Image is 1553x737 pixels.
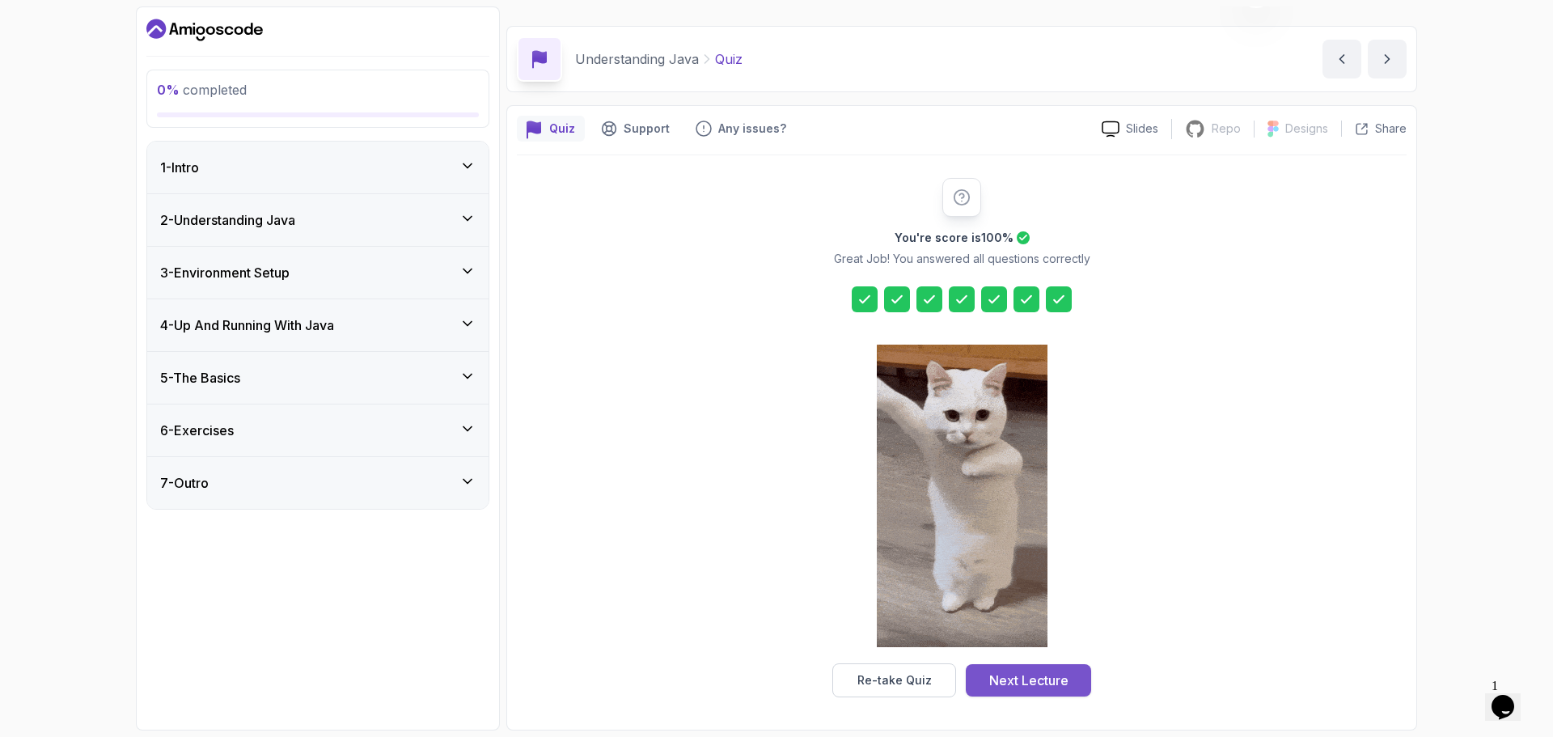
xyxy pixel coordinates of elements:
h2: You're score is 100 % [895,230,1013,246]
p: Quiz [715,49,743,69]
button: 5-The Basics [147,352,489,404]
h3: 5 - The Basics [160,368,240,388]
button: quiz button [517,116,585,142]
p: Any issues? [718,121,786,137]
h3: 3 - Environment Setup [160,263,290,282]
p: Quiz [549,121,575,137]
button: 6-Exercises [147,405,489,456]
button: 3-Environment Setup [147,247,489,299]
button: Feedback button [686,116,796,142]
h3: 2 - Understanding Java [160,210,295,230]
img: cool-cat [877,345,1047,647]
div: Re-take Quiz [857,672,932,688]
h3: 1 - Intro [160,158,199,177]
button: 4-Up And Running With Java [147,299,489,351]
p: Great Job! You answered all questions correctly [834,251,1090,267]
p: Support [624,121,670,137]
h3: 7 - Outro [160,473,209,493]
button: Re-take Quiz [832,663,956,697]
button: Support button [591,116,679,142]
button: Share [1341,121,1407,137]
span: completed [157,82,247,98]
p: Repo [1212,121,1241,137]
p: Designs [1285,121,1328,137]
button: previous content [1322,40,1361,78]
p: Understanding Java [575,49,699,69]
a: Dashboard [146,17,263,43]
button: 2-Understanding Java [147,194,489,246]
iframe: chat widget [1485,672,1537,721]
a: Slides [1089,121,1171,138]
h3: 6 - Exercises [160,421,234,440]
div: Next Lecture [989,671,1068,690]
button: Next Lecture [966,664,1091,697]
h3: 4 - Up And Running With Java [160,316,334,335]
span: 0 % [157,82,180,98]
button: 7-Outro [147,457,489,509]
p: Share [1375,121,1407,137]
p: Slides [1126,121,1158,137]
button: 1-Intro [147,142,489,193]
button: next content [1368,40,1407,78]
